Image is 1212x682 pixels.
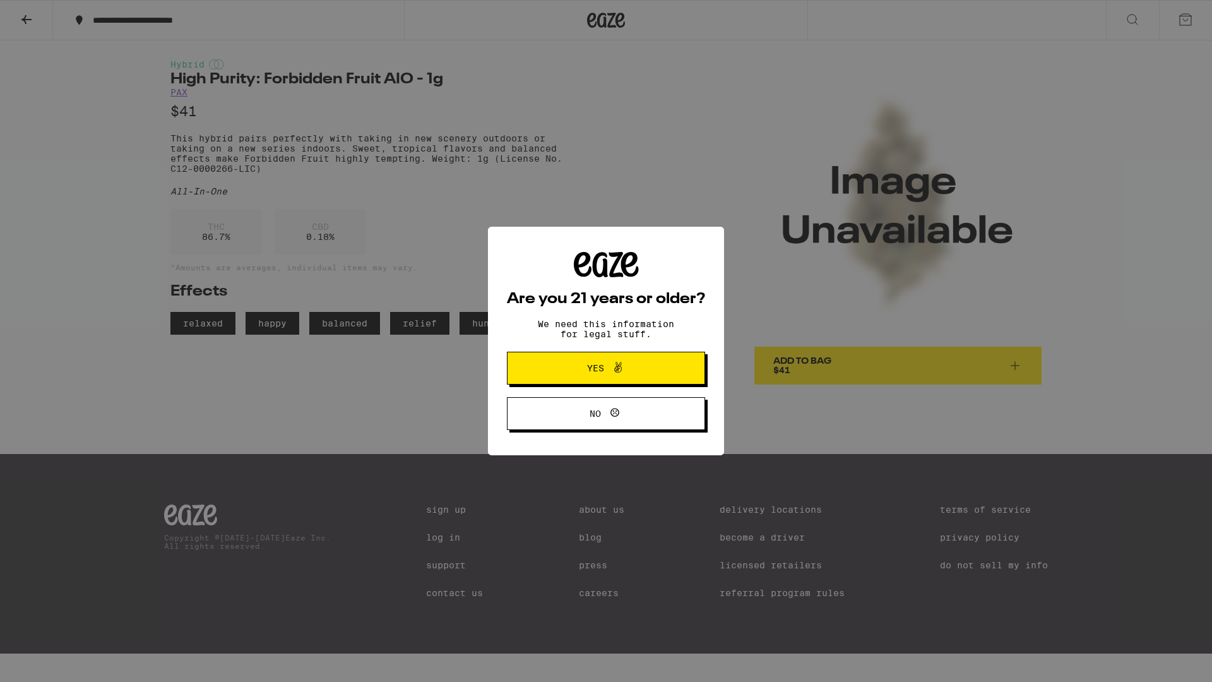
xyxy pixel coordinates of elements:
[507,352,705,385] button: Yes
[507,397,705,430] button: No
[587,364,604,373] span: Yes
[590,409,601,418] span: No
[507,292,705,307] h2: Are you 21 years or older?
[527,319,685,339] p: We need this information for legal stuff.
